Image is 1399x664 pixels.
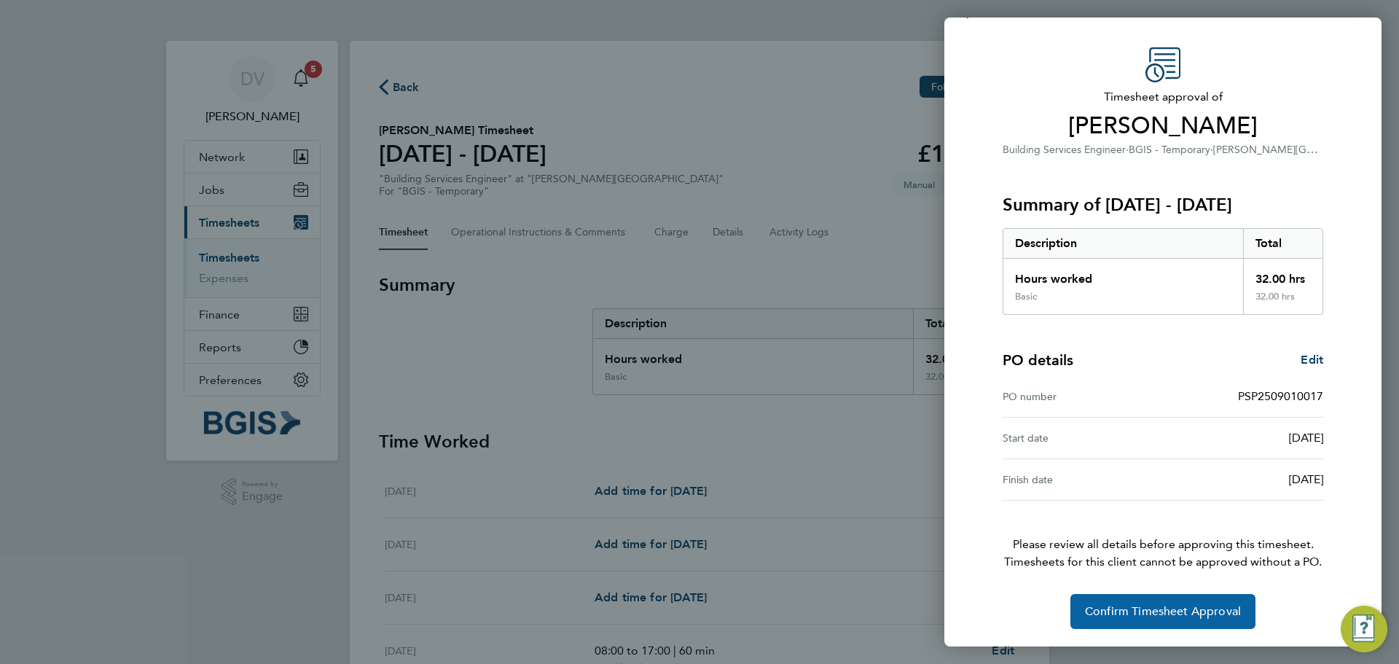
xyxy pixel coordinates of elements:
button: Engage Resource Center [1341,606,1387,652]
div: Start date [1003,429,1163,447]
span: Timesheets for this client cannot be approved without a PO. [985,553,1341,571]
p: Please review all details before approving this timesheet. [985,501,1341,571]
span: Edit [1301,353,1323,367]
div: 32.00 hrs [1243,259,1323,291]
span: PSP2509010017 [1238,389,1323,403]
span: [PERSON_NAME] [1003,112,1323,141]
span: · [1126,144,1129,156]
div: Hours worked [1003,259,1243,291]
span: Timesheet approval of [1003,88,1323,106]
h4: PO details [1003,350,1073,370]
span: Confirm Timesheet Approval [1085,604,1241,619]
div: Description [1003,229,1243,258]
div: Total [1243,229,1323,258]
div: Finish date [1003,471,1163,488]
span: · [1210,144,1213,156]
h3: Summary of [DATE] - [DATE] [1003,193,1323,216]
button: Confirm Timesheet Approval [1070,594,1255,629]
div: Summary of 23 - 29 Aug 2025 [1003,228,1323,315]
div: PO number [1003,388,1163,405]
a: Edit [1301,351,1323,369]
div: [DATE] [1163,471,1323,488]
div: [DATE] [1163,429,1323,447]
div: 32.00 hrs [1243,291,1323,314]
span: BGIS - Temporary [1129,144,1210,156]
div: Basic [1015,291,1037,302]
span: Building Services Engineer [1003,144,1126,156]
